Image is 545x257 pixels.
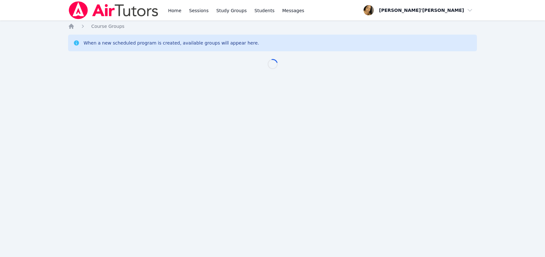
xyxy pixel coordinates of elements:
[91,24,124,29] span: Course Groups
[91,23,124,29] a: Course Groups
[68,1,159,19] img: Air Tutors
[84,40,259,46] div: When a new scheduled program is created, available groups will appear here.
[282,7,304,14] span: Messages
[68,23,477,29] nav: Breadcrumb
